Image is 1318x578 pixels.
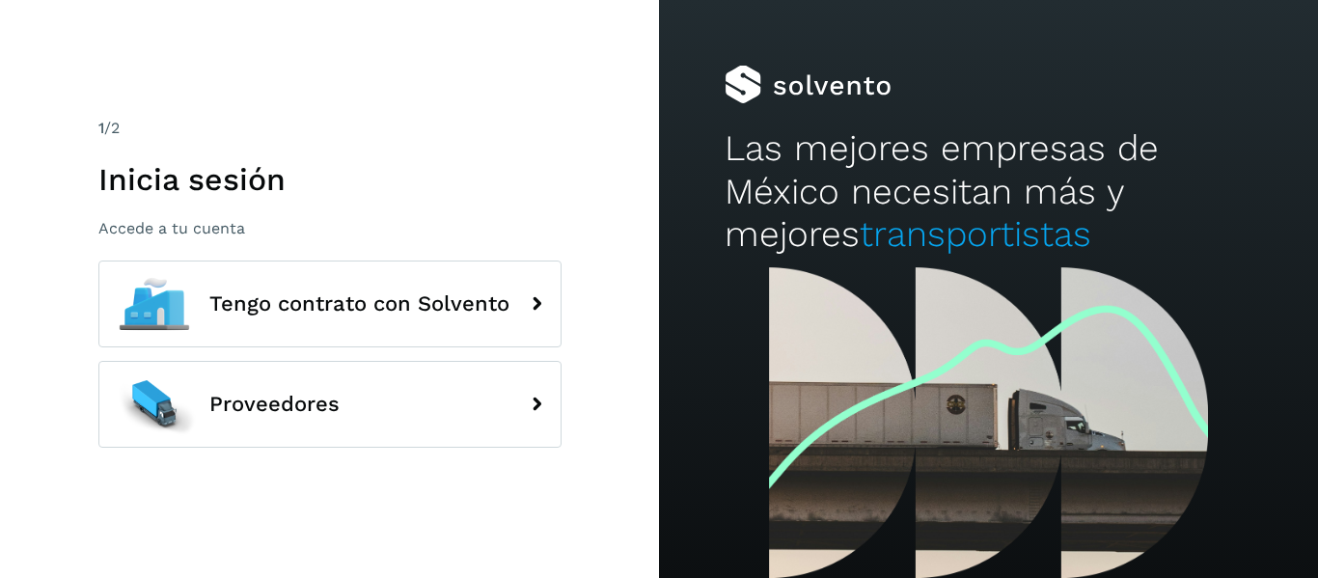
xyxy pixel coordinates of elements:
[209,393,340,416] span: Proveedores
[209,292,509,316] span: Tengo contrato con Solvento
[860,213,1091,255] span: transportistas
[98,219,562,237] p: Accede a tu cuenta
[98,361,562,448] button: Proveedores
[98,119,104,137] span: 1
[725,127,1251,256] h2: Las mejores empresas de México necesitan más y mejores
[98,117,562,140] div: /2
[98,161,562,198] h1: Inicia sesión
[98,261,562,347] button: Tengo contrato con Solvento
